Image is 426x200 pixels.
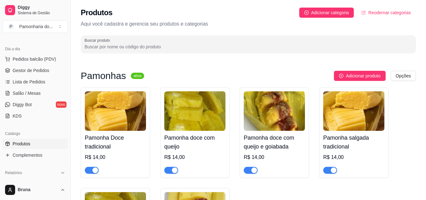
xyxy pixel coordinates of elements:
div: R$ 14,00 [164,154,225,161]
a: Lista de Pedidos [3,77,68,87]
span: Pedidos balcão (PDV) [13,56,56,62]
input: Buscar produto [85,44,412,50]
span: Complementos [13,152,42,158]
h4: Pamonha salgada tradicional [323,133,384,151]
a: Relatórios de vendas [3,178,68,188]
label: Buscar produto [85,38,112,43]
span: ordered-list [361,10,366,15]
h3: Pamonhas [81,72,126,80]
a: Produtos [3,139,68,149]
span: Relatórios [5,170,22,175]
sup: ativa [131,73,144,79]
span: Gestor de Pedidos [13,67,49,74]
span: Diggy Bot [13,101,32,108]
h2: Produtos [81,8,113,18]
img: product-image [244,91,305,131]
span: Produtos [13,141,30,147]
h4: Pamonha doce com queijo [164,133,225,151]
a: Complementos [3,150,68,160]
a: DiggySistema de Gestão [3,3,68,18]
p: Aqui você cadastra e gerencia seu produtos e categorias [81,20,416,28]
span: Lista de Pedidos [13,79,45,85]
div: R$ 14,00 [244,154,305,161]
span: Reodernar categorias [368,9,411,16]
span: Opções [396,72,411,79]
span: plus-circle [339,74,343,78]
span: plus-circle [304,10,309,15]
a: Salão / Mesas [3,88,68,98]
div: R$ 14,00 [85,154,146,161]
span: Adicionar categoria [311,9,349,16]
button: Opções [391,71,416,81]
a: Diggy Botnovo [3,100,68,110]
div: R$ 14,00 [323,154,384,161]
img: product-image [85,91,146,131]
span: KDS [13,113,22,119]
button: Bruna [3,182,68,197]
a: Gestor de Pedidos [3,65,68,76]
button: Adicionar categoria [299,8,354,18]
img: product-image [323,91,384,131]
button: Pedidos balcão (PDV) [3,54,68,64]
span: Bruna [18,187,58,193]
span: Adicionar produto [346,72,381,79]
span: P [8,23,14,30]
a: KDS [3,111,68,121]
span: Sistema de Gestão [18,10,65,15]
span: Diggy [18,5,65,10]
button: Adicionar produto [334,71,386,81]
span: Salão / Mesas [13,90,41,96]
h4: Pamonha Doce tradicional [85,133,146,151]
h4: Pamonha doce com queijo e goiabada [244,133,305,151]
div: Dia a dia [3,44,68,54]
button: Select a team [3,20,68,33]
div: Catálogo [3,129,68,139]
button: Reodernar categorias [356,8,416,18]
img: product-image [164,91,225,131]
div: Pamonharia do ... [19,23,53,30]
